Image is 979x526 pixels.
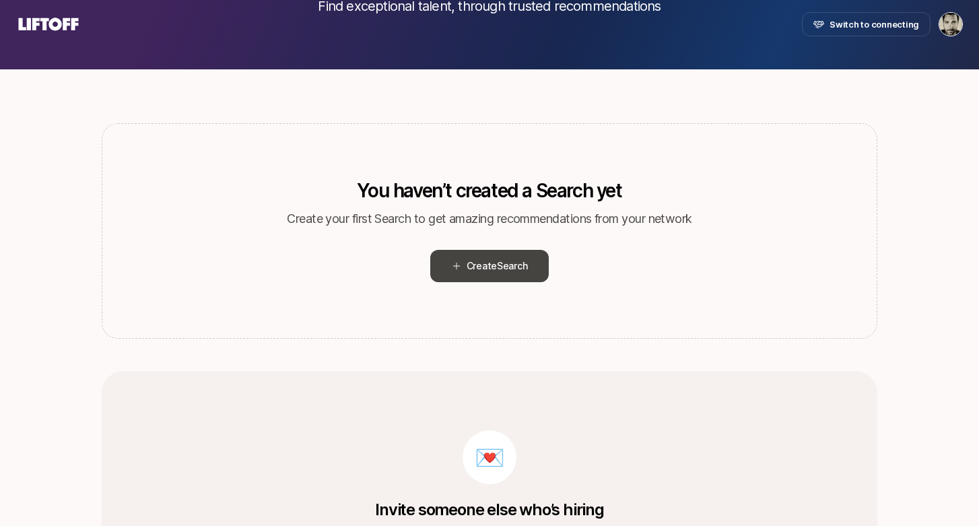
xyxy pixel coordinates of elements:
p: Invite someone else who’s hiring [375,500,604,519]
button: Switch to connecting [802,12,931,36]
span: Create [467,258,528,274]
p: Create your first Search to get amazing recommendations from your network [287,209,692,228]
p: You haven’t created a Search yet [357,180,621,201]
span: Switch to connecting [830,18,919,31]
button: CreateSearch [430,250,549,282]
button: Jonathan (Jasper) Sherman-Presser [939,12,963,36]
img: Jonathan (Jasper) Sherman-Presser [939,13,962,36]
span: Search [497,260,527,271]
div: 💌 [463,430,516,484]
